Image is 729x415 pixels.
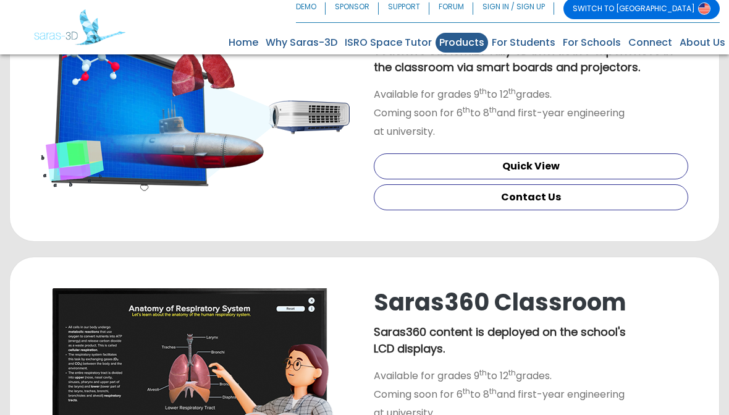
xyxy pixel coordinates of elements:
sup: th [489,105,497,115]
sup: th [463,105,470,115]
sup: th [479,86,487,96]
a: Home [225,33,262,53]
b: Teachers customize fully 3D interactive experiences in the classroom via smart boards and project... [374,43,673,75]
img: Saras 3D [34,9,125,45]
a: Products [436,33,488,53]
a: ISRO Space Tutor [341,33,436,53]
sup: th [508,86,516,96]
sup: th [479,367,487,378]
a: About Us [676,33,729,53]
sup: th [463,386,470,396]
p: Available for grades 9 to 12 grades. Coming soon for 6 to 8 and first-year engineering at univers... [374,85,688,141]
button: Contact Us [374,184,688,210]
a: For Schools [559,33,625,53]
img: Saras360 Classroom Pro [41,6,350,197]
sup: th [489,386,497,396]
b: Saras360 content is deployed on the school's LCD displays. [374,324,626,356]
img: Switch to USA [698,2,710,15]
a: Saras360 Classroom [374,286,626,319]
a: Quick View [374,153,688,179]
a: Connect [625,33,676,53]
sup: th [508,367,516,378]
a: Why Saras-3D [262,33,341,53]
a: For Students [488,33,559,53]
